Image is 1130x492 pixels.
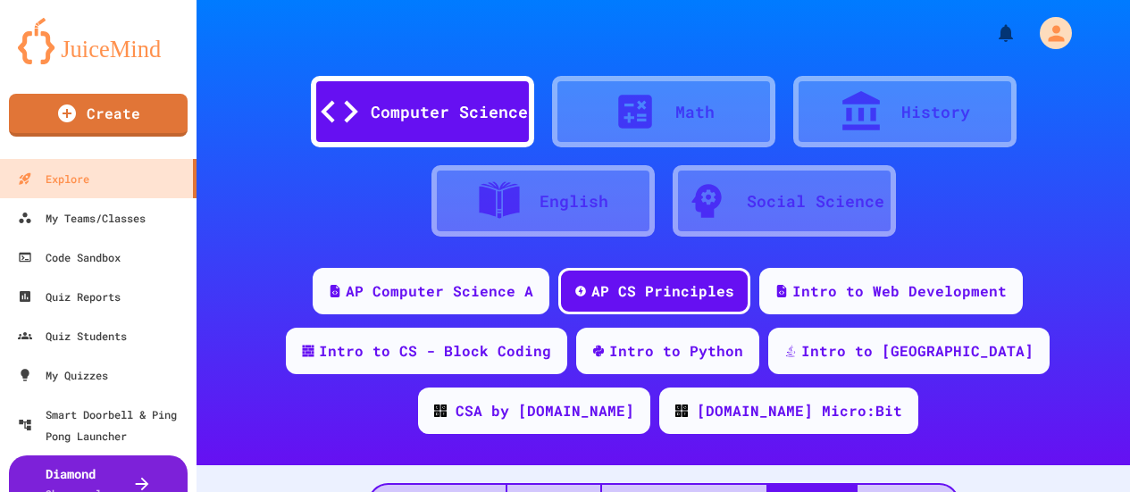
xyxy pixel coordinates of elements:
[1021,13,1076,54] div: My Account
[962,18,1021,48] div: My Notifications
[456,400,634,421] div: CSA by [DOMAIN_NAME]
[18,325,127,346] div: Quiz Students
[901,100,970,124] div: History
[982,343,1112,419] iframe: chat widget
[747,189,884,213] div: Social Science
[9,94,188,137] a: Create
[18,286,121,307] div: Quiz Reports
[675,100,715,124] div: Math
[609,340,743,362] div: Intro to Python
[18,364,108,386] div: My Quizzes
[1055,421,1112,474] iframe: chat widget
[18,207,146,229] div: My Teams/Classes
[18,404,189,446] div: Smart Doorbell & Ping Pong Launcher
[697,400,902,421] div: [DOMAIN_NAME] Micro:Bit
[18,18,179,64] img: logo-orange.svg
[346,280,533,302] div: AP Computer Science A
[801,340,1034,362] div: Intro to [GEOGRAPHIC_DATA]
[371,100,528,124] div: Computer Science
[18,168,89,189] div: Explore
[540,189,608,213] div: English
[675,404,688,417] img: CODE_logo_RGB.png
[319,340,551,362] div: Intro to CS - Block Coding
[792,280,1007,302] div: Intro to Web Development
[591,280,734,302] div: AP CS Principles
[18,246,121,268] div: Code Sandbox
[434,404,447,417] img: CODE_logo_RGB.png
